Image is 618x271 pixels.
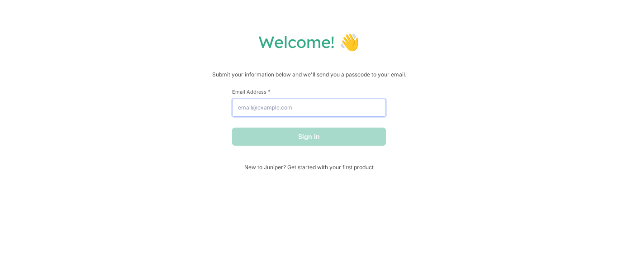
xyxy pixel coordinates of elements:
[232,164,386,171] span: New to Juniper? Get started with your first product
[268,88,271,95] span: This field is required.
[232,99,386,117] input: email@example.com
[9,70,609,79] p: Submit your information below and we'll send you a passcode to your email.
[232,88,386,95] label: Email Address
[9,32,609,52] h1: Welcome! 👋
